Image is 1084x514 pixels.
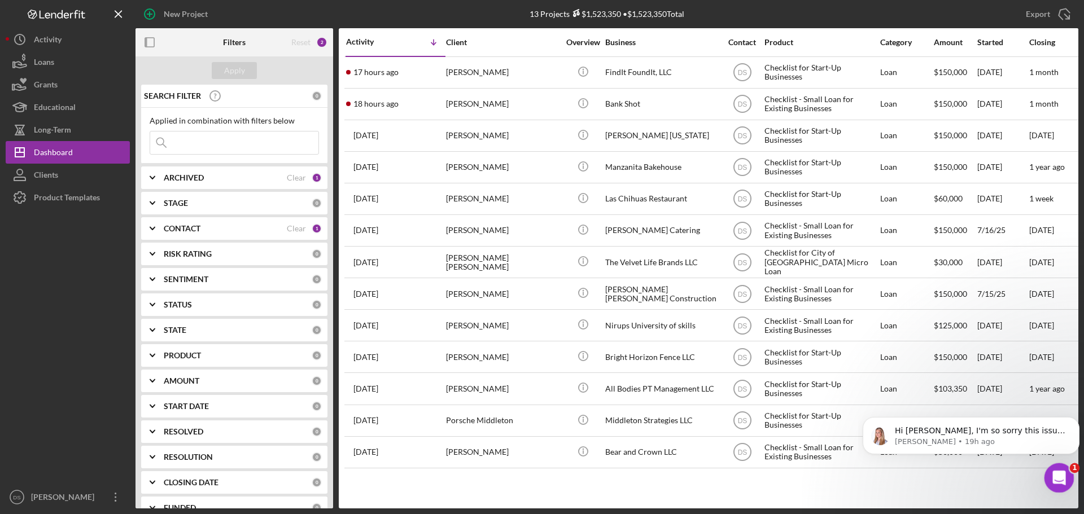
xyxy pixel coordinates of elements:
b: RESOLVED [164,427,203,436]
text: DS [737,353,747,361]
div: Loan [880,89,933,119]
div: Checklist for Start-Up Businesses [764,374,877,403]
div: [PERSON_NAME] [446,310,559,340]
div: [DATE] [977,89,1028,119]
div: Overview [562,38,604,47]
div: 0 [312,325,322,335]
div: Grants [34,73,58,99]
div: [PERSON_NAME] [446,374,559,403]
span: 1 [1070,463,1080,473]
div: $103,350 [934,374,976,403]
b: SEARCH FILTER [144,91,201,100]
div: Checklist for Start-Up Businesses [764,184,877,214]
div: 0 [312,249,322,259]
div: [PERSON_NAME] [28,486,102,511]
span: $150,000 [934,130,967,140]
div: [DATE] [977,342,1028,372]
div: Product [764,38,877,47]
div: [PERSON_NAME] [US_STATE] [605,121,718,151]
div: Checklist for Start-Up Businesses [764,121,877,151]
time: 2025-06-19 21:10 [353,384,378,393]
div: Apply [224,62,245,79]
a: Activity [6,28,130,51]
time: 2025-09-09 22:59 [353,68,399,77]
span: $150,000 [934,289,967,298]
div: Middleton Strategies LLC [605,406,718,436]
div: [PERSON_NAME] [446,216,559,245]
div: Loan [880,310,933,340]
button: Long-Term [6,118,130,141]
div: Checklist for Start-Up Businesses [764,152,877,182]
time: [DATE] [1029,289,1054,298]
b: STATUS [164,300,192,309]
time: 2025-09-09 22:21 [353,99,399,108]
div: The Velvet Life Brands LLC [605,247,718,277]
div: Loan [880,247,933,277]
div: [PERSON_NAME] [PERSON_NAME] [446,247,559,277]
time: 2025-07-13 17:55 [353,321,378,330]
text: DS [737,227,747,235]
time: [DATE] [1029,320,1054,330]
div: Nirups University of skills [605,310,718,340]
div: Long-Term [34,118,71,144]
div: [PERSON_NAME] [446,152,559,182]
div: Checklist - Small Loan for Existing Businesses [764,310,877,340]
div: 0 [312,376,322,386]
div: 13 Projects • $1,523,350 Total [530,9,684,19]
a: Product Templates [6,186,130,209]
div: Applied in combination with filters below [150,116,319,125]
iframe: Intercom live chat [1044,463,1074,493]
div: All Bodies PT Management LLC [605,374,718,403]
div: Dashboard [34,141,73,166]
div: 7/16/25 [977,216,1028,245]
time: 2025-06-30 05:14 [353,353,378,362]
time: [DATE] [1029,225,1054,235]
div: Checklist for Start-Up Businesses [764,342,877,372]
b: CONTACT [164,224,200,233]
div: [PERSON_NAME] [446,58,559,87]
div: Category [880,38,933,47]
div: 2 [316,37,327,48]
div: 0 [312,477,322,487]
b: CLOSING DATE [164,478,218,487]
div: Loan [880,374,933,403]
button: Export [1015,3,1078,25]
div: [DATE] [977,184,1028,214]
text: DS [737,385,747,393]
time: 2025-06-03 18:26 [353,416,378,425]
text: DS [737,164,747,172]
div: [PERSON_NAME] [PERSON_NAME] Construction [605,279,718,309]
div: Las Chihuas Restaurant [605,184,718,214]
div: Started [977,38,1028,47]
div: 1 [312,173,322,183]
time: 2025-07-26 01:15 [353,258,378,267]
div: Loans [34,51,54,76]
div: Checklist - Small Loan for Existing Businesses [764,437,877,467]
time: 1 year ago [1029,162,1065,172]
div: Bank Shot [605,89,718,119]
time: 2025-08-21 04:05 [353,162,378,172]
button: Loans [6,51,130,73]
a: Clients [6,164,130,186]
div: Loan [880,184,933,214]
time: [DATE] [1029,352,1054,362]
time: 1 month [1029,67,1059,77]
div: [PERSON_NAME] [446,279,559,309]
div: Loan [880,342,933,372]
div: [DATE] [977,374,1028,403]
span: $30,000 [934,257,963,267]
text: DS [737,258,747,266]
button: Educational [6,96,130,118]
div: [DATE] [977,58,1028,87]
span: $150,000 [934,67,967,77]
text: DS [13,494,20,500]
time: 2025-08-28 21:12 [353,131,378,140]
time: 1 year ago [1029,384,1065,393]
div: 0 [312,401,322,411]
div: 0 [312,274,322,284]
